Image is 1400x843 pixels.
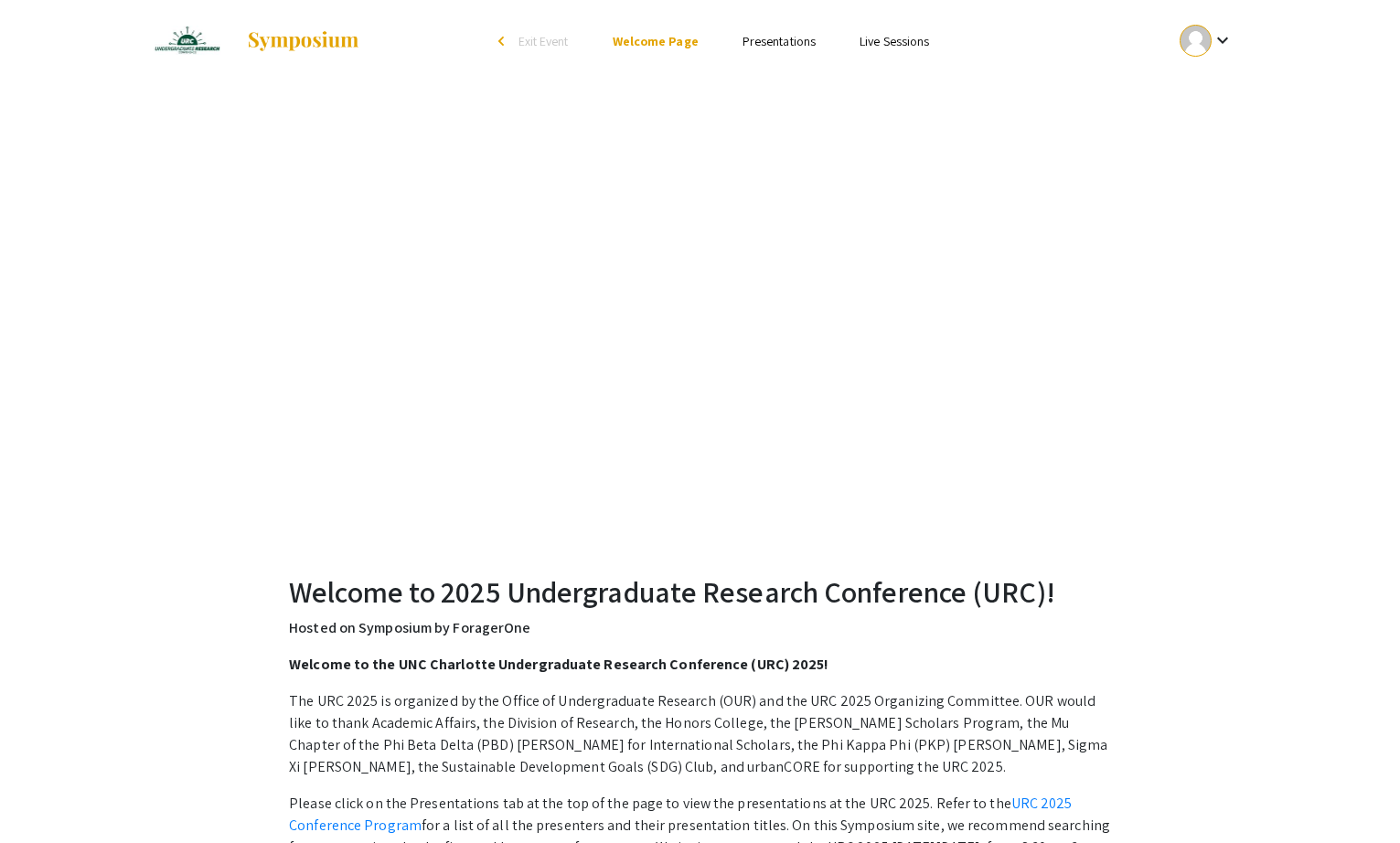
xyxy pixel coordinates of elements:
[860,33,929,49] a: Live Sessions
[289,91,1112,553] iframe: UNC Charlotte Research Conference 2025 - Introduction
[518,33,569,49] span: Exit Event
[289,655,828,674] strong: Welcome to the UNC Charlotte Undergraduate Research Conference (URC) 2025!
[743,33,816,49] a: Presentations
[289,794,1072,835] a: URC 2025 Conference Program
[613,33,699,49] a: Welcome Page
[1160,20,1253,61] button: Expand account dropdown
[147,18,361,64] a: 2025 Undergraduate Research Conference (URC)
[289,574,1111,609] h2: Welcome to 2025 Undergraduate Research Conference (URC)!
[289,617,1111,639] p: Hosted on Symposium by ForagerOne
[289,690,1111,778] p: The URC 2025 is organized by the Office of Undergraduate Research (OUR) and the URC 2025 Organizi...
[246,30,360,52] img: Symposium by ForagerOne
[498,36,509,47] div: arrow_back_ios
[147,18,229,64] img: 2025 Undergraduate Research Conference (URC)
[1212,29,1234,51] mat-icon: Expand account dropdown
[14,761,78,829] iframe: Chat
